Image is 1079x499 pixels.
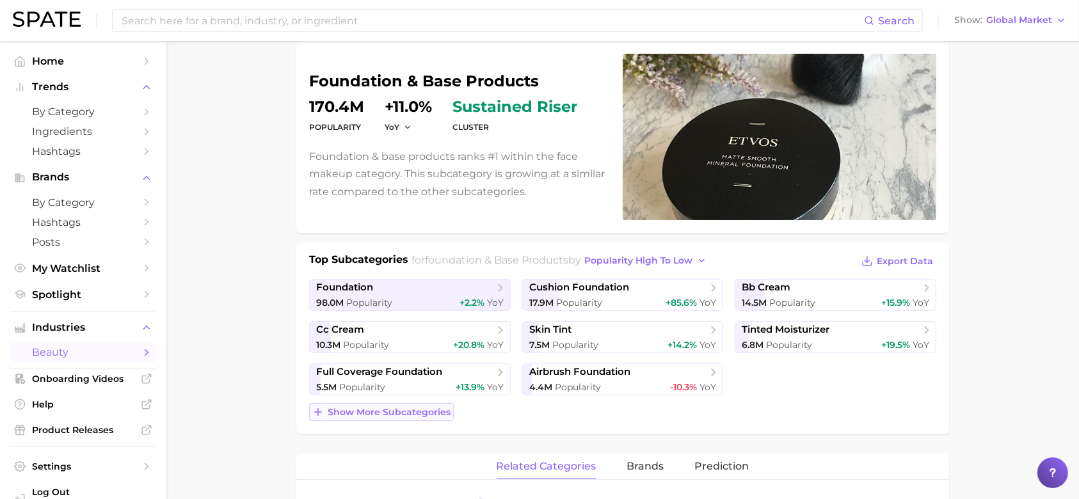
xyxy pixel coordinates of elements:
span: +20.8% [453,339,484,351]
a: foundation98.0m Popularity+2.2% YoY [309,279,511,311]
span: cushion foundation [529,281,629,294]
a: Hashtags [10,212,156,232]
span: Popularity [556,297,602,308]
span: Popularity [552,339,598,351]
span: Show [954,17,982,24]
span: Hashtags [32,216,134,228]
span: full coverage foundation [316,366,442,378]
img: SPATE [13,12,81,27]
span: foundation [316,281,373,294]
span: +19.5% [881,339,910,351]
span: Posts [32,236,134,248]
span: Popularity [766,339,812,351]
a: Home [10,51,156,71]
span: cc cream [316,324,364,336]
span: Log Out [32,486,150,498]
button: Brands [10,168,156,187]
dd: +11.0% [385,99,432,115]
a: airbrush foundation4.4m Popularity-10.3% YoY [522,363,724,395]
span: -10.3% [670,381,697,393]
button: Trends [10,77,156,97]
span: YoY [487,297,504,308]
a: Product Releases [10,420,156,440]
span: Brands [32,171,134,183]
span: 14.5m [742,297,767,308]
span: YoY [699,381,716,393]
span: related categories [497,461,596,472]
a: by Category [10,102,156,122]
span: Export Data [877,256,933,267]
button: ShowGlobal Market [951,12,1069,29]
a: My Watchlist [10,258,156,278]
span: Prediction [695,461,749,472]
span: Hashtags [32,145,134,157]
h1: foundation & base products [309,74,607,89]
a: bb cream14.5m Popularity+15.9% YoY [735,279,936,311]
dd: 170.4m [309,99,364,115]
button: Show more subcategories [309,403,454,421]
span: +85.6% [666,297,697,308]
span: Popularity [343,339,389,351]
a: skin tint7.5m Popularity+14.2% YoY [522,321,724,353]
a: tinted moisturizer6.8m Popularity+19.5% YoY [735,321,936,353]
span: Ingredients [32,125,134,138]
span: 98.0m [316,297,344,308]
span: YoY [487,339,504,351]
span: Onboarding Videos [32,373,134,384]
a: Spotlight [10,285,156,305]
a: cc cream10.3m Popularity+20.8% YoY [309,321,511,353]
span: 17.9m [529,297,554,308]
span: Global Market [986,17,1052,24]
a: Onboarding Videos [10,369,156,388]
span: +13.9% [456,381,484,393]
button: popularity high to low [582,252,710,269]
span: Popularity [346,297,392,308]
button: Industries [10,318,156,337]
span: sustained riser [452,99,577,115]
a: by Category [10,193,156,212]
span: YoY [487,381,504,393]
span: 6.8m [742,339,763,351]
h1: Top Subcategories [309,252,408,271]
a: Help [10,395,156,414]
input: Search here for a brand, industry, or ingredient [120,10,864,31]
span: Spotlight [32,289,134,301]
span: by Category [32,196,134,209]
span: Product Releases [32,424,134,436]
button: YoY [385,122,412,132]
span: for by [412,254,710,266]
span: +14.2% [667,339,697,351]
span: Trends [32,81,134,93]
a: beauty [10,342,156,362]
a: Hashtags [10,141,156,161]
span: YoY [699,339,716,351]
span: brands [627,461,664,472]
span: My Watchlist [32,262,134,274]
span: tinted moisturizer [742,324,829,336]
a: full coverage foundation5.5m Popularity+13.9% YoY [309,363,511,395]
span: YoY [913,339,929,351]
span: Search [878,15,915,27]
span: Popularity [339,381,385,393]
span: foundation & base products [426,254,569,266]
span: Popularity [769,297,815,308]
span: popularity high to low [585,255,693,266]
span: Settings [32,461,134,472]
span: YoY [385,122,399,132]
span: Popularity [555,381,601,393]
a: cushion foundation17.9m Popularity+85.6% YoY [522,279,724,311]
span: bb cream [742,281,790,294]
span: by Category [32,106,134,118]
span: beauty [32,346,134,358]
dt: Popularity [309,120,364,135]
span: YoY [699,297,716,308]
span: Industries [32,322,134,333]
a: Ingredients [10,122,156,141]
p: Foundation & base products ranks #1 within the face makeup category. This subcategory is growing ... [309,148,607,200]
span: airbrush foundation [529,366,630,378]
span: skin tint [529,324,571,336]
a: Posts [10,232,156,252]
span: 10.3m [316,339,340,351]
span: 4.4m [529,381,552,393]
span: +2.2% [460,297,484,308]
